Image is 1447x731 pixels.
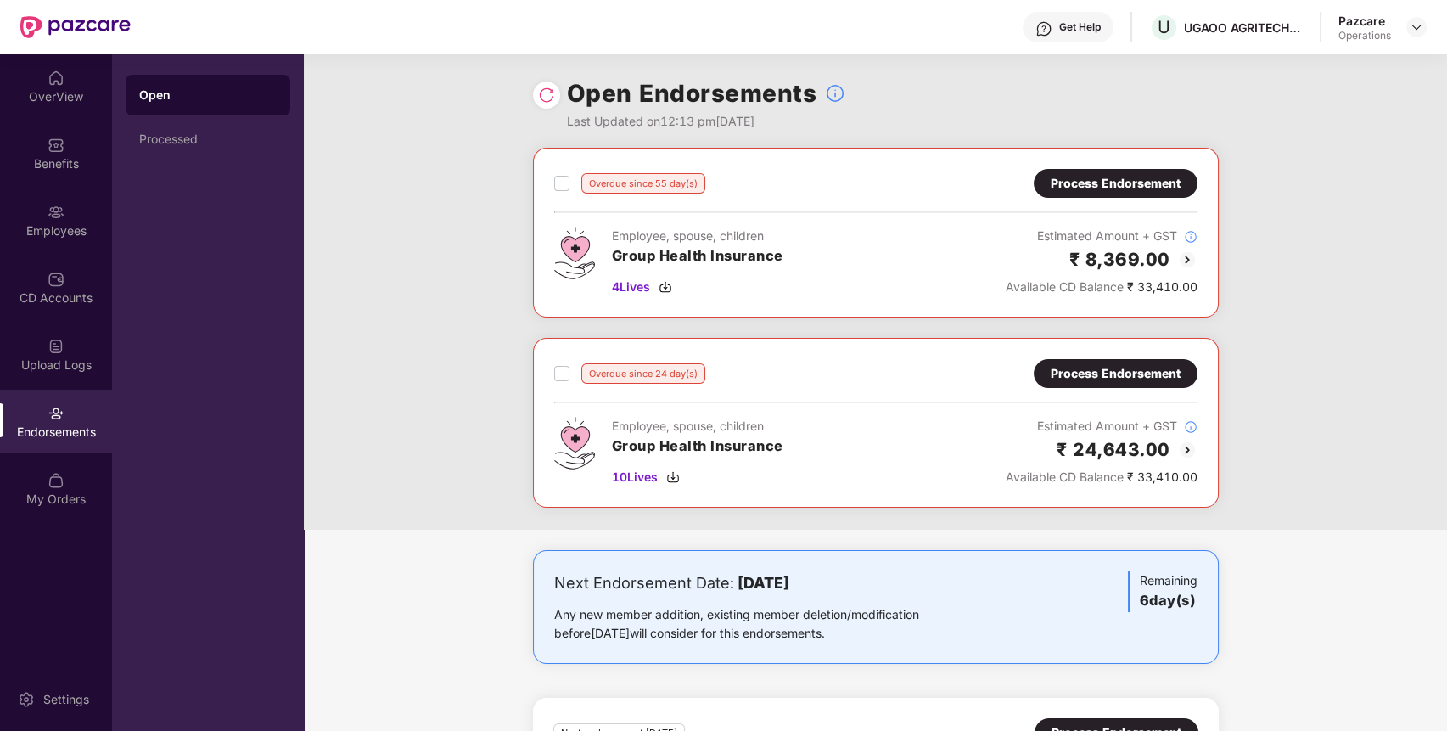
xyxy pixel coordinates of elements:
[1177,440,1197,460] img: svg+xml;base64,PHN2ZyBpZD0iQmFjay0yMHgyMCIgeG1sbnM9Imh0dHA6Ly93d3cudzMub3JnLzIwMDAvc3ZnIiB3aWR0aD...
[48,271,64,288] img: svg+xml;base64,PHN2ZyBpZD0iQ0RfQWNjb3VudHMiIGRhdGEtbmFtZT0iQ0QgQWNjb3VudHMiIHhtbG5zPSJodHRwOi8vd3...
[554,417,595,470] img: svg+xml;base64,PHN2ZyB4bWxucz0iaHR0cDovL3d3dy53My5vcmcvMjAwMC9zdmciIHdpZHRoPSI0Ny43MTQiIGhlaWdodD...
[1035,20,1052,37] img: svg+xml;base64,PHN2ZyBpZD0iSGVscC0zMngzMiIgeG1sbnM9Imh0dHA6Ly93d3cudzMub3JnLzIwMDAvc3ZnIiB3aWR0aD...
[1184,20,1303,36] div: UGAOO AGRITECH PRIVATE LIMITED
[659,280,672,294] img: svg+xml;base64,PHN2ZyBpZD0iRG93bmxvYWQtMzJ4MzIiIHhtbG5zPSJodHRwOi8vd3d3LnczLm9yZy8yMDAwL3N2ZyIgd2...
[581,363,705,384] div: Overdue since 24 day(s)
[1057,436,1170,464] h2: ₹ 24,643.00
[1128,571,1197,612] div: Remaining
[1410,20,1423,34] img: svg+xml;base64,PHN2ZyBpZD0iRHJvcGRvd24tMzJ4MzIiIHhtbG5zPSJodHRwOi8vd3d3LnczLm9yZy8yMDAwL3N2ZyIgd2...
[20,16,131,38] img: New Pazcare Logo
[554,571,973,595] div: Next Endorsement Date:
[1069,245,1170,273] h2: ₹ 8,369.00
[567,75,817,112] h1: Open Endorsements
[612,245,783,267] h3: Group Health Insurance
[612,436,783,458] h3: Group Health Insurance
[1006,279,1124,294] span: Available CD Balance
[1006,468,1197,486] div: ₹ 33,410.00
[612,468,658,486] span: 10 Lives
[1006,417,1197,436] div: Estimated Amount + GST
[1140,590,1197,612] h3: 6 day(s)
[1338,13,1391,29] div: Pazcare
[581,173,705,194] div: Overdue since 55 day(s)
[18,691,35,708] img: svg+xml;base64,PHN2ZyBpZD0iU2V0dGluZy0yMHgyMCIgeG1sbnM9Imh0dHA6Ly93d3cudzMub3JnLzIwMDAvc3ZnIiB3aW...
[1184,420,1197,434] img: svg+xml;base64,PHN2ZyBpZD0iSW5mb18tXzMyeDMyIiBkYXRhLW5hbWU9IkluZm8gLSAzMngzMiIgeG1sbnM9Imh0dHA6Ly...
[612,278,650,296] span: 4 Lives
[538,87,555,104] img: svg+xml;base64,PHN2ZyBpZD0iUmVsb2FkLTMyeDMyIiB4bWxucz0iaHR0cDovL3d3dy53My5vcmcvMjAwMC9zdmciIHdpZH...
[554,605,973,643] div: Any new member addition, existing member deletion/modification before [DATE] will consider for th...
[567,112,846,131] div: Last Updated on 12:13 pm[DATE]
[1158,17,1170,37] span: U
[1051,364,1181,383] div: Process Endorsement
[48,338,64,355] img: svg+xml;base64,PHN2ZyBpZD0iVXBsb2FkX0xvZ3MiIGRhdGEtbmFtZT0iVXBsb2FkIExvZ3MiIHhtbG5zPSJodHRwOi8vd3...
[48,70,64,87] img: svg+xml;base64,PHN2ZyBpZD0iSG9tZSIgeG1sbnM9Imh0dHA6Ly93d3cudzMub3JnLzIwMDAvc3ZnIiB3aWR0aD0iMjAiIG...
[48,204,64,221] img: svg+xml;base64,PHN2ZyBpZD0iRW1wbG95ZWVzIiB4bWxucz0iaHR0cDovL3d3dy53My5vcmcvMjAwMC9zdmciIHdpZHRoPS...
[1006,470,1124,484] span: Available CD Balance
[1006,227,1197,245] div: Estimated Amount + GST
[38,691,94,708] div: Settings
[48,405,64,422] img: svg+xml;base64,PHN2ZyBpZD0iRW5kb3JzZW1lbnRzIiB4bWxucz0iaHR0cDovL3d3dy53My5vcmcvMjAwMC9zdmciIHdpZH...
[48,137,64,154] img: svg+xml;base64,PHN2ZyBpZD0iQmVuZWZpdHMiIHhtbG5zPSJodHRwOi8vd3d3LnczLm9yZy8yMDAwL3N2ZyIgd2lkdGg9Ij...
[48,472,64,489] img: svg+xml;base64,PHN2ZyBpZD0iTXlfT3JkZXJzIiBkYXRhLW5hbWU9Ik15IE9yZGVycyIgeG1sbnM9Imh0dHA6Ly93d3cudz...
[554,227,595,279] img: svg+xml;base64,PHN2ZyB4bWxucz0iaHR0cDovL3d3dy53My5vcmcvMjAwMC9zdmciIHdpZHRoPSI0Ny43MTQiIGhlaWdodD...
[612,417,783,436] div: Employee, spouse, children
[1006,278,1197,296] div: ₹ 33,410.00
[1177,250,1197,270] img: svg+xml;base64,PHN2ZyBpZD0iQmFjay0yMHgyMCIgeG1sbnM9Imh0dHA6Ly93d3cudzMub3JnLzIwMDAvc3ZnIiB3aWR0aD...
[738,574,789,592] b: [DATE]
[139,132,277,146] div: Processed
[139,87,277,104] div: Open
[612,227,783,245] div: Employee, spouse, children
[1338,29,1391,42] div: Operations
[666,470,680,484] img: svg+xml;base64,PHN2ZyBpZD0iRG93bmxvYWQtMzJ4MzIiIHhtbG5zPSJodHRwOi8vd3d3LnczLm9yZy8yMDAwL3N2ZyIgd2...
[1184,230,1197,244] img: svg+xml;base64,PHN2ZyBpZD0iSW5mb18tXzMyeDMyIiBkYXRhLW5hbWU9IkluZm8gLSAzMngzMiIgeG1sbnM9Imh0dHA6Ly...
[825,83,845,104] img: svg+xml;base64,PHN2ZyBpZD0iSW5mb18tXzMyeDMyIiBkYXRhLW5hbWU9IkluZm8gLSAzMngzMiIgeG1sbnM9Imh0dHA6Ly...
[1059,20,1101,34] div: Get Help
[1051,174,1181,193] div: Process Endorsement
